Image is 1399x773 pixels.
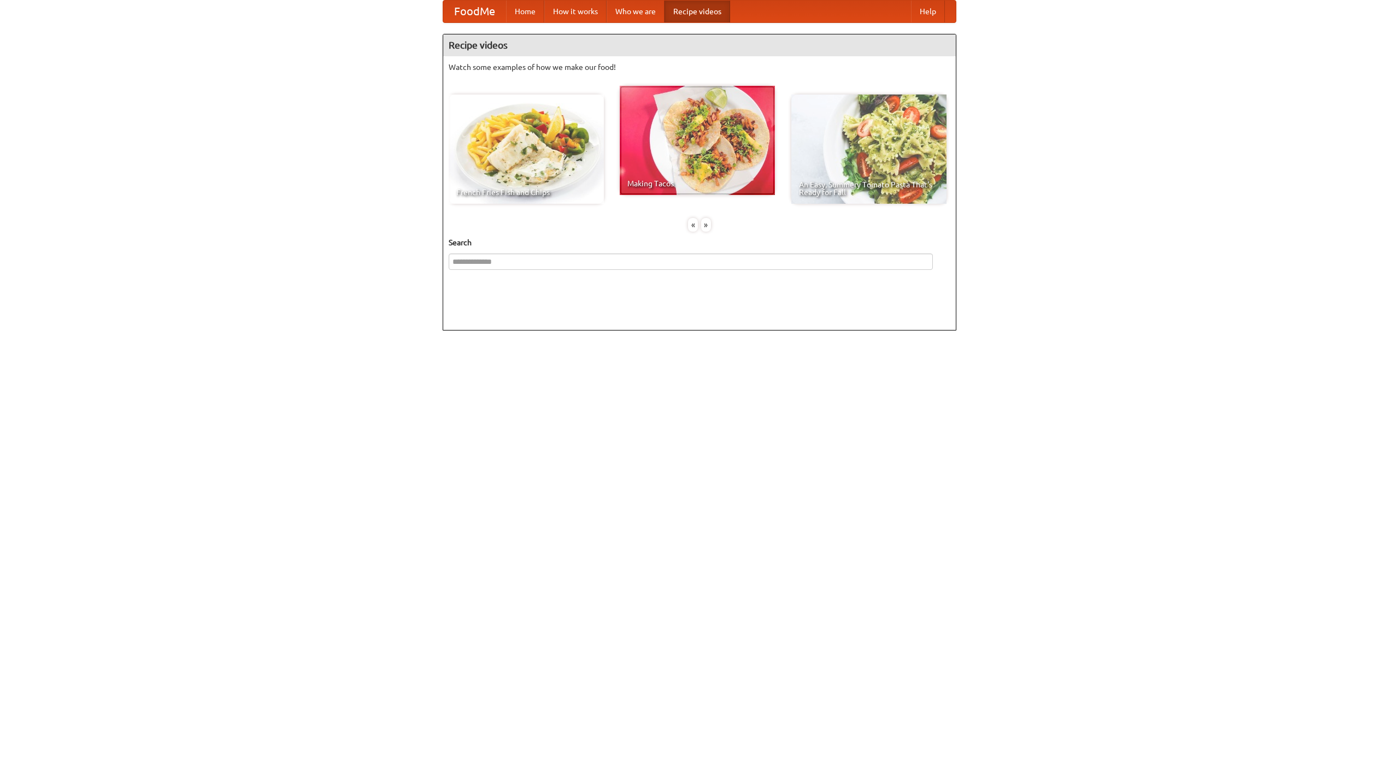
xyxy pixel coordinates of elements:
[911,1,945,22] a: Help
[544,1,607,22] a: How it works
[799,181,939,196] span: An Easy, Summery Tomato Pasta That's Ready for Fall
[791,95,947,204] a: An Easy, Summery Tomato Pasta That's Ready for Fall
[449,62,950,73] p: Watch some examples of how we make our food!
[449,95,604,204] a: French Fries Fish and Chips
[449,237,950,248] h5: Search
[620,86,775,195] a: Making Tacos
[627,180,767,187] span: Making Tacos
[443,34,956,56] h4: Recipe videos
[456,188,596,196] span: French Fries Fish and Chips
[506,1,544,22] a: Home
[665,1,730,22] a: Recipe videos
[688,218,698,232] div: «
[607,1,665,22] a: Who we are
[701,218,711,232] div: »
[443,1,506,22] a: FoodMe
